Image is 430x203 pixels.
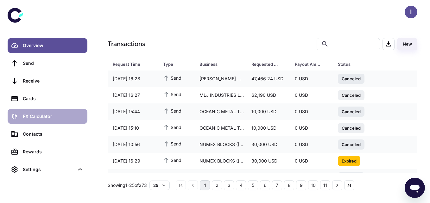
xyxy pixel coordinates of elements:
button: Go to page 3 [224,180,234,190]
span: Send [163,140,181,147]
div: 47,466.24 USD [246,73,290,85]
button: Go to page 9 [296,180,306,190]
a: FX Calculator [8,109,87,124]
div: 0 USD [290,122,333,134]
div: 10,000 USD [246,106,290,118]
span: Canceled [338,125,364,131]
div: [DATE] 15:10 [108,122,158,134]
div: NUMEX BLOCKS ([GEOGRAPHIC_DATA]) PVT LTD [194,155,246,167]
span: Status [338,60,391,69]
div: Cards [23,95,84,102]
div: 0 USD [290,106,333,118]
a: Overview [8,38,87,53]
div: [DATE] 15:44 [108,106,158,118]
button: Go to page 7 [272,180,282,190]
div: 10,000 USD [246,122,290,134]
a: Send [8,56,87,71]
button: Go to page 5 [248,180,258,190]
button: page 1 [200,180,210,190]
div: Rewards [23,148,84,155]
span: Send [163,157,181,163]
div: 0 USD [290,138,333,151]
div: OCEANIC METAL TRADING CO.,LTD [194,106,246,118]
div: FX Calculator [23,113,84,120]
span: Canceled [338,141,364,147]
div: 0 USD [290,73,333,85]
div: Request Time [113,60,147,69]
div: [PERSON_NAME] DENISSION ([GEOGRAPHIC_DATA]) PRIVATE LTD [194,73,246,85]
div: [DATE] 16:28 [108,73,158,85]
a: Rewards [8,144,87,159]
div: 30,000 USD [246,138,290,151]
div: [DATE] 16:29 [108,155,158,167]
div: Overview [23,42,84,49]
button: 25 [149,181,170,190]
div: Send [23,60,84,67]
button: Go to page 8 [284,180,294,190]
div: Type [163,60,184,69]
button: Go to page 6 [260,180,270,190]
span: Expired [338,157,360,164]
a: Contacts [8,126,87,142]
button: New [397,38,417,50]
span: Send [163,74,181,81]
button: Go to last page [344,180,354,190]
span: Type [163,60,192,69]
span: Request Time [113,60,155,69]
div: [DATE] 16:27 [108,89,158,101]
div: MLJ INDUSTRIES LIMITED [194,89,246,101]
span: Canceled [338,108,364,114]
div: Requested Amount [251,60,279,69]
div: [DATE] 16:07 [108,171,158,183]
div: OCEANIC METAL TRADING CO.,LTD [194,122,246,134]
span: Payout Amount [295,60,331,69]
div: 30,000 USD [246,171,290,183]
button: Go to page 10 [308,180,318,190]
div: [DATE] 10:56 [108,138,158,151]
button: Go to page 2 [212,180,222,190]
div: NUMEX BLOCKS ([GEOGRAPHIC_DATA]) PVT LTD [194,138,246,151]
div: Settings [8,162,87,177]
button: Go to page 4 [236,180,246,190]
p: Showing 1-25 of 273 [108,182,147,189]
div: Settings [23,166,74,173]
div: 0 USD [290,89,333,101]
h1: Transactions [108,39,145,49]
button: Go to next page [332,180,342,190]
div: Receive [23,77,84,84]
span: Canceled [338,92,364,98]
div: Payout Amount [295,60,322,69]
div: Status [338,60,383,69]
nav: pagination navigation [175,180,355,190]
div: Contacts [23,131,84,138]
span: Send [163,91,181,98]
iframe: Button to launch messaging window [405,178,425,198]
a: Cards [8,91,87,106]
span: Canceled [338,75,364,82]
div: 0 USD [290,155,333,167]
span: Send [163,107,181,114]
div: 0 USD [290,171,333,183]
a: Receive [8,73,87,89]
div: NUMEX BLOCKS ([GEOGRAPHIC_DATA]) PVT LTD [194,171,246,183]
button: I [405,6,417,18]
div: 62,190 USD [246,89,290,101]
span: Requested Amount [251,60,287,69]
span: Send [163,124,181,131]
button: Go to page 11 [320,180,330,190]
div: 30,000 USD [246,155,290,167]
